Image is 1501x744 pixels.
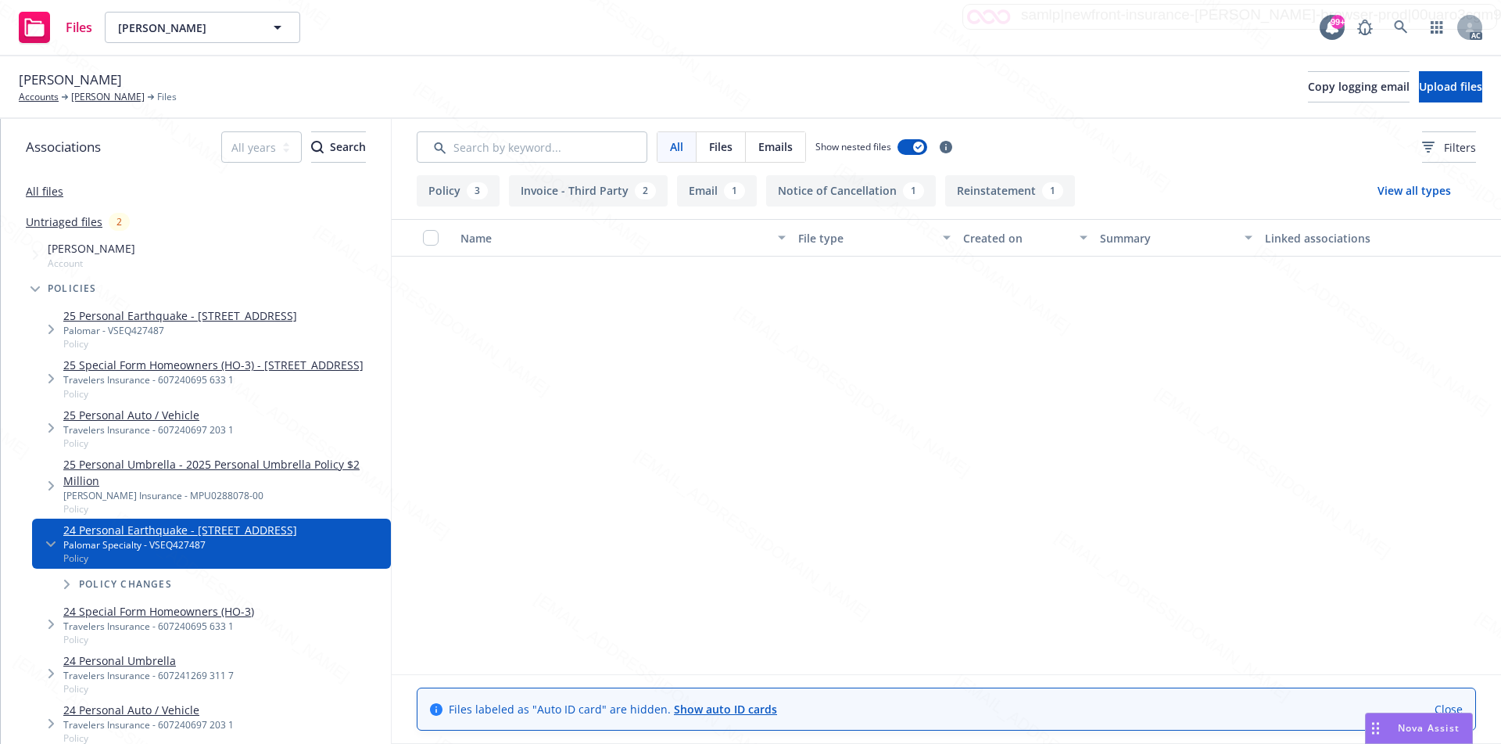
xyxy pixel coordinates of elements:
span: Show nested files [815,140,891,153]
a: [PERSON_NAME] [71,90,145,104]
a: 24 Personal Earthquake - [STREET_ADDRESS] [63,522,297,538]
a: Search [1385,12,1417,43]
button: Notice of Cancellation [766,175,936,207]
span: Filters [1422,139,1476,156]
span: Policy [63,387,364,401]
span: Policy [63,502,385,516]
a: 24 Special Form Homeowners (HO-3) [63,603,254,620]
span: All [670,138,683,155]
span: Files labeled as "Auto ID card" are hidden. [449,701,777,717]
div: 1 [724,182,745,199]
a: Untriaged files [26,214,102,230]
div: 2 [635,182,656,199]
div: Linked associations [1265,230,1417,246]
button: [PERSON_NAME] [105,12,300,43]
div: 1 [903,182,924,199]
button: Email [677,175,757,207]
div: 3 [467,182,488,199]
span: Policies [48,284,97,293]
span: Policy [63,633,254,646]
a: 25 Personal Umbrella - 2025 Personal Umbrella Policy $2 Million [63,456,385,489]
button: Nova Assist [1365,713,1473,744]
span: Nova Assist [1398,721,1460,735]
span: Account [48,257,135,270]
span: Filters [1444,139,1476,156]
span: Associations [26,137,101,157]
div: Palomar - VSEQ427487 [63,324,297,337]
div: [PERSON_NAME] Insurance - MPU0288078-00 [63,489,385,502]
div: Travelers Insurance - 607240695 633 1 [63,373,364,386]
div: Summary [1100,230,1234,246]
button: View all types [1352,175,1476,207]
a: 24 Personal Auto / Vehicle [63,702,234,718]
div: Created on [963,230,1070,246]
a: Switch app [1421,12,1453,43]
a: Accounts [19,90,59,104]
a: 24 Personal Umbrella [63,652,234,669]
button: Linked associations [1259,219,1423,257]
a: All files [26,184,63,199]
span: Policy [63,682,234,695]
button: Upload files [1419,71,1482,102]
a: Files [13,5,99,49]
div: 1 [1042,182,1063,199]
div: 99+ [1331,15,1345,29]
span: Emails [758,138,793,155]
a: Close [1435,701,1463,717]
span: Files [157,90,177,104]
div: 2 [109,213,130,231]
span: [PERSON_NAME] [48,240,135,257]
svg: Search [311,141,324,153]
input: Search by keyword... [417,131,647,163]
a: 25 Special Form Homeowners (HO-3) - [STREET_ADDRESS] [63,357,364,373]
a: 25 Personal Auto / Vehicle [63,407,234,423]
input: Select all [423,230,439,246]
button: Copy logging email [1308,71,1410,102]
a: Show auto ID cards [674,702,777,717]
span: Copy logging email [1308,79,1410,94]
span: Files [66,21,92,34]
span: Policy [63,437,234,450]
div: Travelers Insurance - 607240697 203 1 [63,423,234,437]
div: File type [798,230,933,246]
div: Palomar Specialty - VSEQ427487 [63,538,297,552]
button: Summary [1094,219,1258,257]
span: Policy [63,337,297,350]
button: SearchSearch [311,131,366,163]
div: Travelers Insurance - 607240697 203 1 [63,718,234,731]
span: [PERSON_NAME] [19,70,122,90]
button: Policy [417,175,500,207]
div: Search [311,132,366,162]
div: Drag to move [1366,713,1385,743]
button: File type [792,219,956,257]
span: Upload files [1419,79,1482,94]
span: Policy changes [79,580,172,589]
div: Travelers Insurance - 607241269 311 7 [63,669,234,682]
button: Reinstatement [945,175,1075,207]
button: Name [454,219,792,257]
div: Travelers Insurance - 607240695 633 1 [63,620,254,633]
button: Filters [1422,131,1476,163]
span: Policy [63,552,297,565]
button: Created on [957,219,1094,257]
button: Invoice - Third Party [509,175,668,207]
a: Report a Bug [1349,12,1381,43]
span: Files [709,138,733,155]
a: 25 Personal Earthquake - [STREET_ADDRESS] [63,307,297,324]
span: [PERSON_NAME] [118,20,253,36]
div: Name [460,230,768,246]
